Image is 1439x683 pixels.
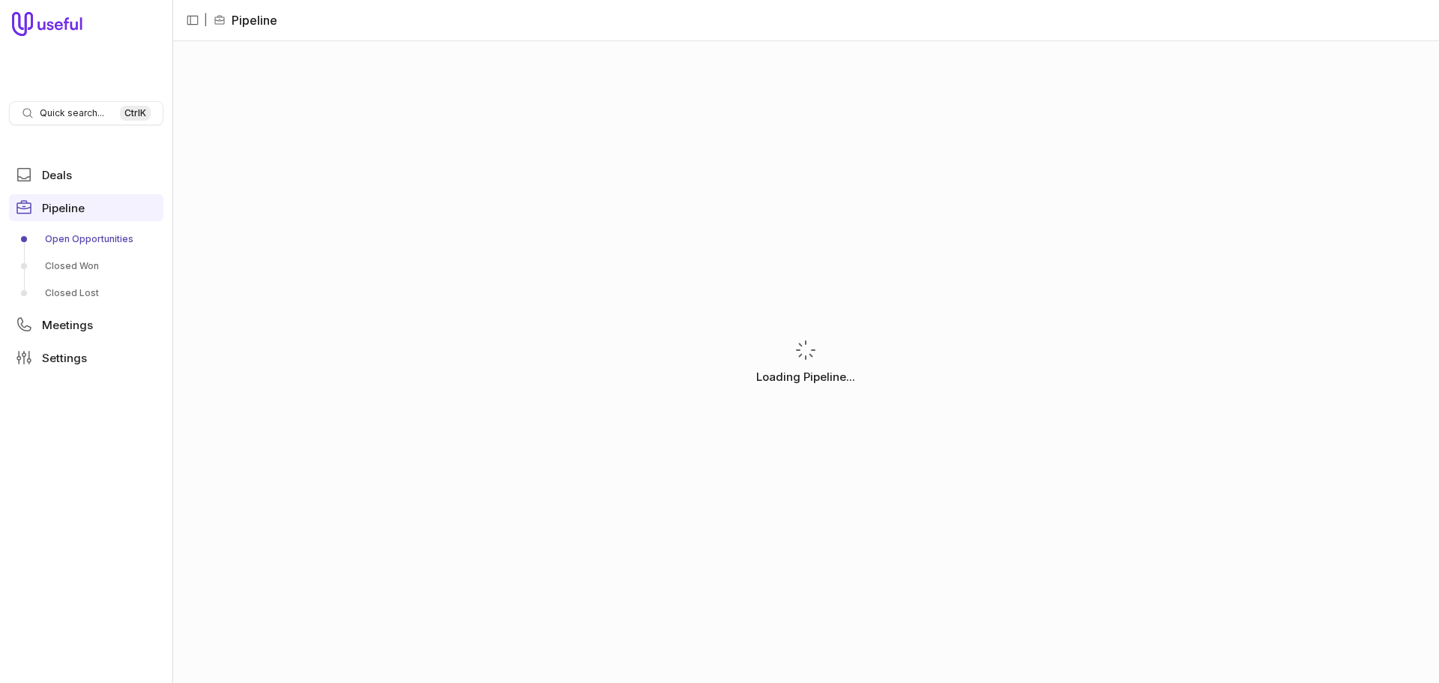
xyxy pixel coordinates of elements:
a: Closed Won [9,254,163,278]
kbd: Ctrl K [120,106,151,121]
a: Open Opportunities [9,227,163,251]
div: Pipeline submenu [9,227,163,305]
li: Pipeline [214,11,277,29]
a: Pipeline [9,194,163,221]
a: Closed Lost [9,281,163,305]
a: Deals [9,161,163,188]
span: Settings [42,352,87,364]
span: Quick search... [40,107,104,119]
button: Collapse sidebar [181,9,204,31]
p: Loading Pipeline... [756,368,855,386]
span: Meetings [42,319,93,331]
span: Deals [42,169,72,181]
a: Meetings [9,311,163,338]
span: Pipeline [42,202,85,214]
span: | [204,11,208,29]
a: Settings [9,344,163,371]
